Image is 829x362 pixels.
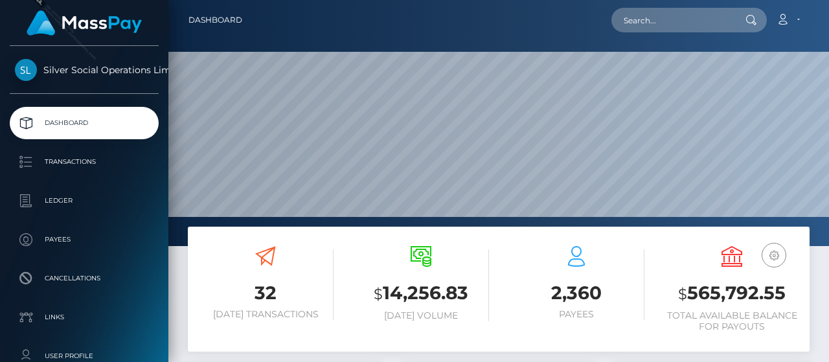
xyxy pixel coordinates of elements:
h3: 32 [198,280,334,306]
p: Transactions [15,152,153,172]
h6: [DATE] Transactions [198,309,334,320]
a: Dashboard [188,6,242,34]
a: Ledger [10,185,159,217]
a: Dashboard [10,107,159,139]
h3: 2,360 [508,280,644,306]
h6: Payees [508,309,644,320]
h3: 14,256.83 [353,280,489,307]
h3: 565,792.55 [664,280,800,307]
a: Payees [10,223,159,256]
p: Dashboard [15,113,153,133]
p: Cancellations [15,269,153,288]
h6: Total Available Balance for Payouts [664,310,800,332]
p: Payees [15,230,153,249]
small: $ [374,285,383,303]
p: Ledger [15,191,153,210]
p: Links [15,308,153,327]
input: Search... [611,8,733,32]
a: Transactions [10,146,159,178]
h6: [DATE] Volume [353,310,489,321]
img: Silver Social Operations Limited [15,59,37,81]
a: Links [10,301,159,334]
small: $ [678,285,687,303]
span: Silver Social Operations Limited [10,64,159,76]
img: MassPay Logo [27,10,142,36]
a: Cancellations [10,262,159,295]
